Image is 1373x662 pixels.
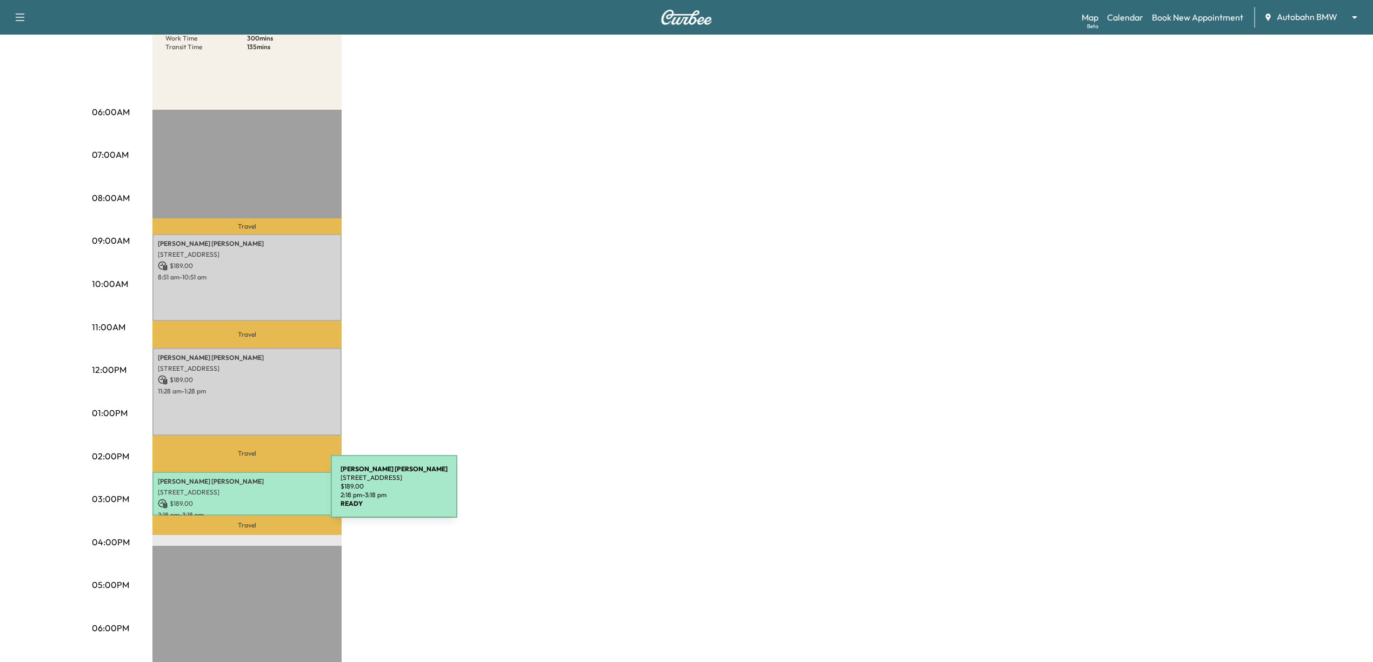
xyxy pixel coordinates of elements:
b: READY [341,499,363,507]
p: [PERSON_NAME] [PERSON_NAME] [158,353,336,362]
p: Travel [152,218,342,233]
a: Calendar [1107,11,1143,24]
p: $ 189.00 [158,499,336,509]
p: 8:51 am - 10:51 am [158,273,336,282]
p: [STREET_ADDRESS] [158,488,336,497]
p: $ 189.00 [158,261,336,271]
a: Book New Appointment [1152,11,1243,24]
div: Beta [1087,22,1098,30]
p: [PERSON_NAME] [PERSON_NAME] [158,477,336,486]
p: Transit Time [165,43,247,51]
p: 300 mins [247,34,329,43]
p: 2:18 pm - 3:18 pm [158,511,336,519]
span: Autobahn BMW [1277,11,1337,23]
p: [STREET_ADDRESS] [158,364,336,373]
p: 09:00AM [92,234,130,247]
img: Curbee Logo [661,10,712,25]
p: Travel [152,436,342,472]
p: Travel [152,516,342,535]
p: 2:18 pm - 3:18 pm [341,491,448,499]
p: 08:00AM [92,191,130,204]
p: 01:00PM [92,406,128,419]
p: [STREET_ADDRESS] [341,473,448,482]
p: 02:00PM [92,450,129,463]
p: 05:00PM [92,578,129,591]
a: MapBeta [1082,11,1098,24]
p: $ 189.00 [341,482,448,491]
p: [STREET_ADDRESS] [158,250,336,259]
p: $ 189.00 [158,375,336,385]
p: 04:00PM [92,536,130,549]
p: 03:00PM [92,492,129,505]
p: 07:00AM [92,148,129,161]
p: 11:00AM [92,320,125,333]
p: [PERSON_NAME] [PERSON_NAME] [158,239,336,248]
p: 06:00AM [92,105,130,118]
p: 11:28 am - 1:28 pm [158,387,336,396]
b: [PERSON_NAME] [PERSON_NAME] [341,465,448,473]
p: 135 mins [247,43,329,51]
p: 10:00AM [92,277,128,290]
p: Travel [152,321,342,348]
p: Work Time [165,34,247,43]
p: 06:00PM [92,621,129,634]
p: 12:00PM [92,363,126,376]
